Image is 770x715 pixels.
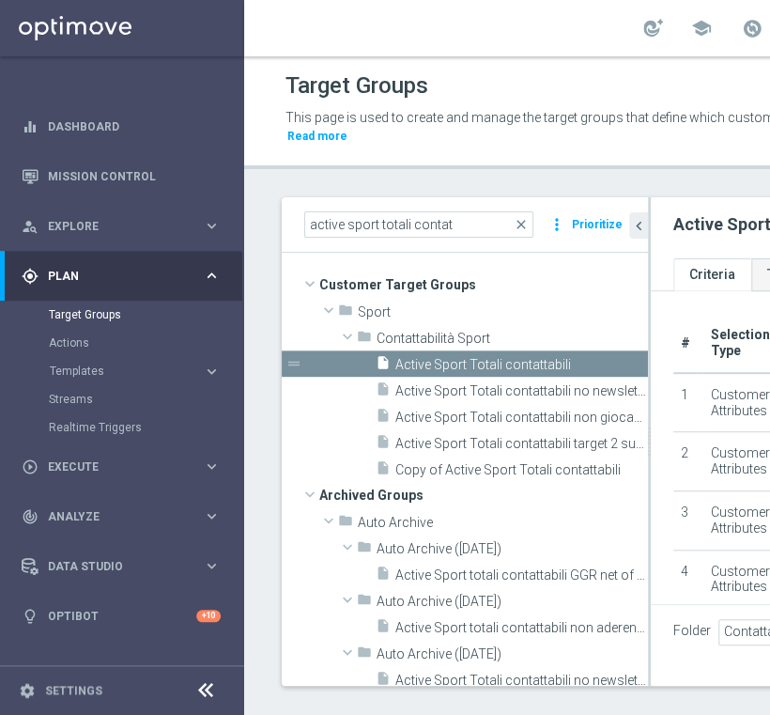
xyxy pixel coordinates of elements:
[673,490,703,550] td: 3
[48,151,221,201] a: Mission Control
[49,301,242,329] div: Target Groups
[319,272,648,298] span: Customer Target Groups
[395,567,648,583] span: Active Sport totali contattabili GGR net of bonus Sport M10 &gt;15
[319,482,648,508] span: Archived Groups
[358,304,648,320] span: Sport
[357,592,372,614] i: folder
[22,218,38,235] i: person_search
[48,101,221,151] a: Dashboard
[48,561,203,572] span: Data Studio
[48,511,203,522] span: Analyze
[395,410,648,426] span: Active Sport Totali contattabili non giocanti 02.2025
[203,458,221,475] i: keyboard_arrow_right
[22,558,203,575] div: Data Studio
[203,217,221,235] i: keyboard_arrow_right
[357,329,372,350] i: folder
[48,221,203,232] span: Explore
[22,151,221,201] div: Mission Control
[203,267,221,285] i: keyboard_arrow_right
[49,329,242,357] div: Actions
[376,566,391,587] i: insert_drive_file
[377,541,648,557] span: Auto Archive (2024-05-08)
[395,383,648,399] span: Active Sport Totali contattabili no newsletter GGR&#x2B;
[49,392,195,407] a: Streams
[376,671,391,692] i: insert_drive_file
[22,218,203,235] div: Explore
[48,461,203,473] span: Execute
[395,673,648,689] span: Active Sport Totali contattabili no newsletters
[21,269,222,284] button: gps_fixed Plan keyboard_arrow_right
[21,509,222,524] button: track_changes Analyze keyboard_arrow_right
[338,303,353,324] i: folder
[19,682,36,699] i: settings
[196,610,221,622] div: +10
[376,381,391,403] i: insert_drive_file
[673,373,703,432] td: 1
[21,559,222,574] button: Data Studio keyboard_arrow_right
[49,357,242,385] div: Templates
[547,211,566,238] i: more_vert
[673,550,703,609] td: 4
[395,357,648,373] span: Active Sport Totali contattabili
[395,436,648,452] span: Active Sport Totali contattabili target 2 superbolla
[49,413,242,442] div: Realtime Triggers
[376,408,391,429] i: insert_drive_file
[21,119,222,134] button: equalizer Dashboard
[203,557,221,575] i: keyboard_arrow_right
[338,513,353,535] i: folder
[48,271,203,282] span: Plan
[49,307,195,322] a: Target Groups
[49,385,242,413] div: Streams
[22,508,203,525] div: Analyze
[377,331,648,347] span: Contattabilit&#xE0; Sport
[22,101,221,151] div: Dashboard
[22,268,203,285] div: Plan
[22,459,203,475] div: Execute
[21,459,222,474] button: play_circle_outline Execute keyboard_arrow_right
[22,118,38,135] i: equalizer
[377,646,648,662] span: Auto Archive (2024-11-19)
[203,507,221,525] i: keyboard_arrow_right
[21,169,222,184] button: Mission Control
[569,212,625,238] button: Prioritize
[21,219,222,234] button: person_search Explore keyboard_arrow_right
[376,355,391,377] i: insert_drive_file
[395,462,648,478] span: Copy of Active Sport Totali contattabili
[673,258,751,291] a: Criteria
[357,645,372,666] i: folder
[48,591,196,641] a: Optibot
[691,18,712,39] span: school
[673,314,703,373] th: #
[50,365,203,377] div: Templates
[285,126,349,147] button: Read more
[357,539,372,561] i: folder
[22,268,38,285] i: gps_fixed
[285,72,428,100] h1: Target Groups
[630,217,648,235] i: chevron_left
[377,594,648,610] span: Auto Archive (2024-11-14)
[22,459,38,475] i: play_circle_outline
[22,608,38,625] i: lightbulb
[358,515,648,531] span: Auto Archive
[45,685,102,696] a: Settings
[21,609,222,624] button: lightbulb Optibot +10
[673,432,703,491] td: 2
[49,420,195,435] a: Realtime Triggers
[376,434,391,456] i: insert_drive_file
[49,364,222,379] button: Templates keyboard_arrow_right
[50,365,184,377] span: Templates
[203,363,221,381] i: keyboard_arrow_right
[673,623,711,639] label: Folder
[304,211,533,238] input: Quick find group or folder
[395,620,648,636] span: Active Sport totali contattabili non aderenti aprile 2024_17.05.24
[514,217,529,232] span: close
